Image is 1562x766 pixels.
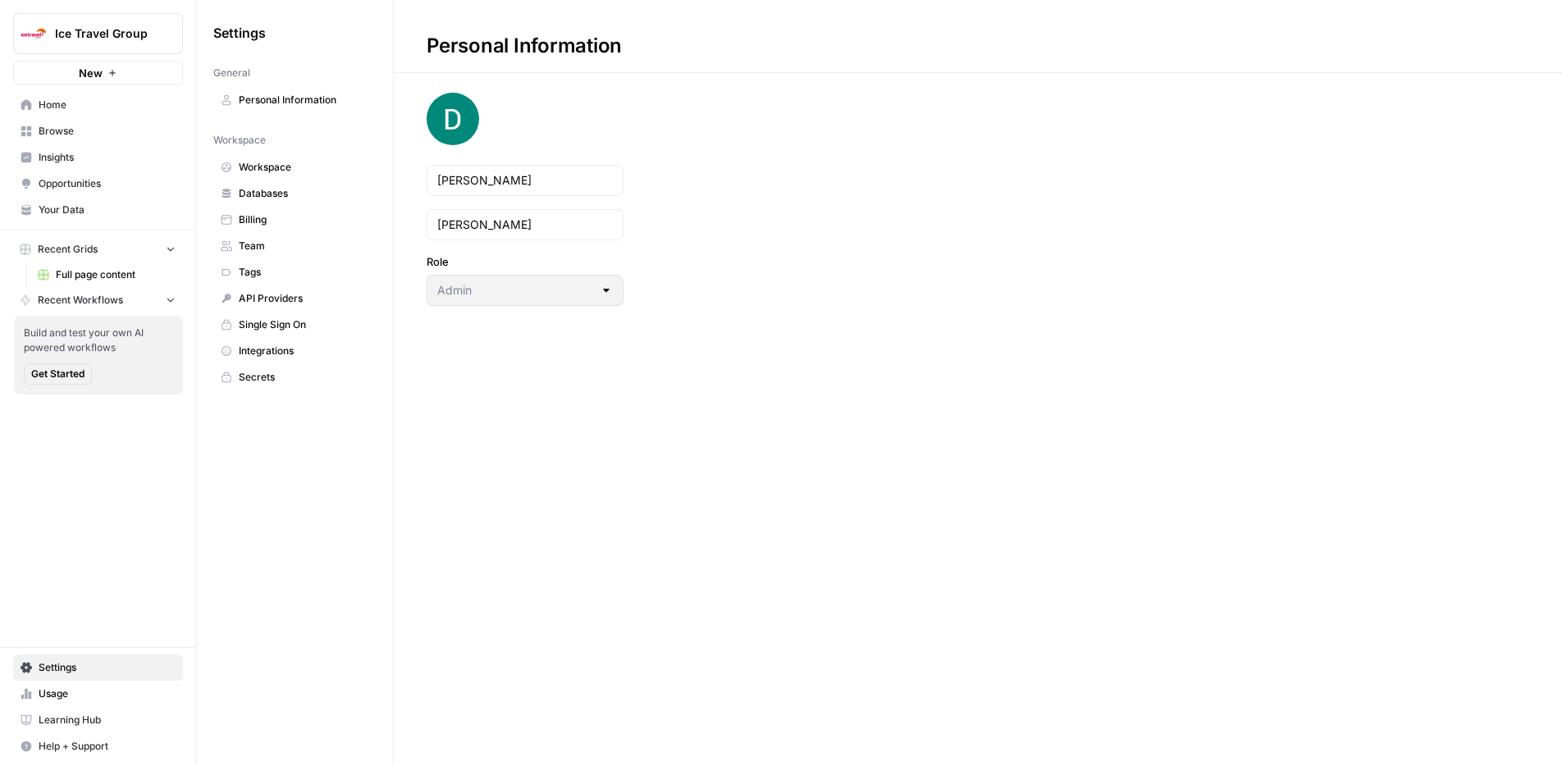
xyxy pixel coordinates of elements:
[56,267,176,282] span: Full page content
[239,344,369,358] span: Integrations
[13,733,183,759] button: Help + Support
[39,686,176,701] span: Usage
[213,180,377,207] a: Databases
[239,370,369,385] span: Secrets
[213,338,377,364] a: Integrations
[239,212,369,227] span: Billing
[38,293,123,308] span: Recent Workflows
[13,144,183,171] a: Insights
[427,253,623,270] label: Role
[213,233,377,259] a: Team
[213,66,250,80] span: General
[13,654,183,681] a: Settings
[38,242,98,257] span: Recent Grids
[39,150,176,165] span: Insights
[213,364,377,390] a: Secrets
[30,262,183,288] a: Full page content
[13,171,183,197] a: Opportunities
[19,19,48,48] img: Ice Travel Group Logo
[39,203,176,217] span: Your Data
[13,237,183,262] button: Recent Grids
[394,33,655,59] div: Personal Information
[55,25,154,42] span: Ice Travel Group
[24,363,92,385] button: Get Started
[13,61,183,85] button: New
[213,207,377,233] a: Billing
[239,160,369,175] span: Workspace
[213,154,377,180] a: Workspace
[213,285,377,312] a: API Providers
[13,118,183,144] a: Browse
[427,93,479,145] img: avatar
[31,367,84,381] span: Get Started
[213,87,377,113] a: Personal Information
[39,660,176,675] span: Settings
[213,133,266,148] span: Workspace
[24,326,173,355] span: Build and test your own AI powered workflows
[239,291,369,306] span: API Providers
[13,681,183,707] a: Usage
[13,13,183,54] button: Workspace: Ice Travel Group
[39,124,176,139] span: Browse
[39,98,176,112] span: Home
[13,288,183,312] button: Recent Workflows
[39,713,176,727] span: Learning Hub
[13,197,183,223] a: Your Data
[213,312,377,338] a: Single Sign On
[239,93,369,107] span: Personal Information
[79,65,103,81] span: New
[213,23,266,43] span: Settings
[39,739,176,754] span: Help + Support
[213,259,377,285] a: Tags
[239,186,369,201] span: Databases
[39,176,176,191] span: Opportunities
[13,707,183,733] a: Learning Hub
[239,317,369,332] span: Single Sign On
[239,265,369,280] span: Tags
[239,239,369,253] span: Team
[13,92,183,118] a: Home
